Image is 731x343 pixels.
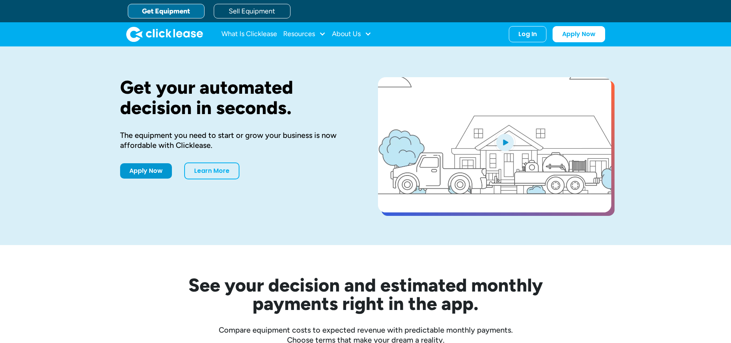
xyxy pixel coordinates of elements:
h2: See your decision and estimated monthly payments right in the app. [151,276,581,313]
div: Log In [518,30,537,38]
a: open lightbox [378,77,611,212]
div: Resources [283,27,326,42]
img: Blue play button logo on a light blue circular background [495,131,515,153]
a: Sell Equipment [214,4,290,18]
div: The equipment you need to start or grow your business is now affordable with Clicklease. [120,130,353,150]
a: What Is Clicklease [221,27,277,42]
h1: Get your automated decision in seconds. [120,77,353,118]
a: Apply Now [553,26,605,42]
a: home [126,27,203,42]
a: Get Equipment [128,4,205,18]
div: About Us [332,27,371,42]
a: Apply Now [120,163,172,179]
img: Clicklease logo [126,27,203,42]
a: Learn More [184,162,239,179]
